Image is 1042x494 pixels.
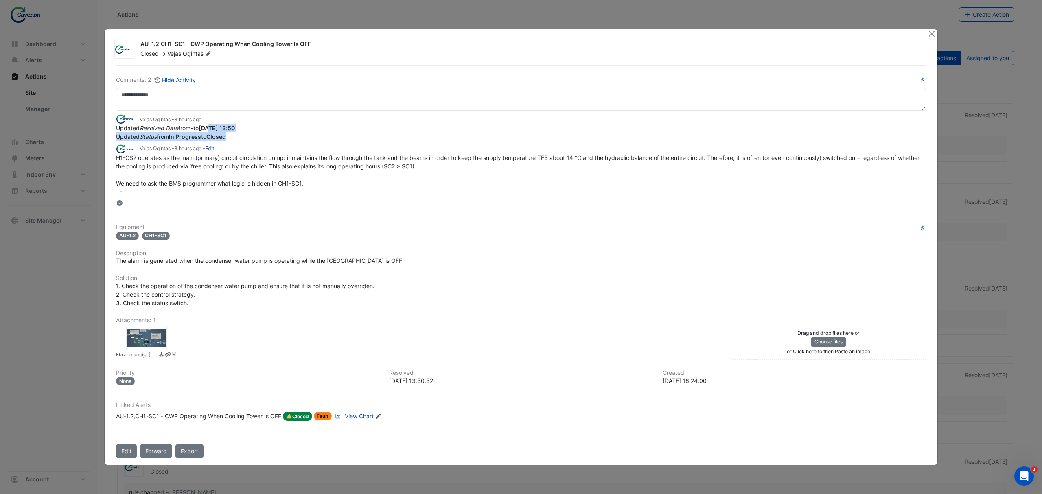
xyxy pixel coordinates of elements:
img: Caverion [116,191,136,200]
small: or Click here to then Paste an image [787,348,870,354]
span: 1. Check the operation of the condenser water pump and ensure that it is not manually overriden. ... [116,282,376,306]
a: Export [175,444,204,458]
div: [DATE] 16:24:00 [663,376,926,385]
span: Ogintas [183,50,213,58]
img: Caverion [116,144,136,153]
img: Caverion [115,45,134,53]
small: Vejas Ogintas - - [140,145,214,152]
strong: - [190,125,193,131]
span: AU-1.2 [116,232,139,240]
span: 2025-10-02 13:50:52 [174,116,201,122]
div: None [116,377,135,385]
a: View Chart [333,412,373,421]
div: AU-1.2,CH1-SC1 - CWP Operating When Cooling Tower Is OFF [140,40,918,50]
fa-layers: More [116,200,123,206]
span: CH1-SC1 [142,232,170,240]
div: AU-1.2,CH1-SC1 - CWP Operating When Cooling Tower Is OFF [116,412,281,421]
h6: Solution [116,275,926,282]
iframe: Intercom live chat [1014,466,1034,486]
a: Copy link to clipboard [164,351,171,360]
button: Hide Activity [154,75,196,85]
fa-icon: Edit Linked Alerts [375,413,381,420]
h6: Priority [116,369,379,376]
small: Ekrano kopija 2025-10-02 134511.png [116,351,157,360]
div: Comments: 2 [116,75,196,85]
h6: Resolved [389,369,652,376]
em: Resolved Date [140,125,178,131]
button: Close [927,29,936,38]
div: [DATE] 13:50:52 [389,376,652,385]
h6: Attachments: 1 [116,317,926,324]
button: Choose files [811,337,846,346]
small: Drag and drop files here or [797,330,860,336]
button: Edit [116,444,137,458]
strong: 2025-10-02 13:50:52 [199,125,235,131]
small: Vejas Ogintas - [140,116,201,123]
span: 1 [1031,466,1038,473]
h6: Description [116,250,926,257]
span: View Chart [345,413,374,420]
a: Download [158,351,164,360]
strong: In Progress [169,133,201,140]
h6: Created [663,369,926,376]
span: Updated from to [116,133,226,140]
em: Status [140,133,157,140]
div: Ekrano kopija 2025-10-02 134511.png [126,326,167,350]
span: -> [160,50,166,57]
a: Delete [171,351,177,360]
img: Caverion [116,114,136,123]
span: Fault [314,412,332,420]
span: Vejas [167,50,181,57]
button: Forward [140,444,172,458]
h6: Equipment [116,224,926,231]
span: Closed [140,50,159,57]
h6: Linked Alerts [116,402,926,409]
span: 2025-10-02 13:50:23 [174,145,201,151]
a: Edit [205,145,214,151]
strong: Closed [206,133,226,140]
span: Updated from to [116,125,235,131]
span: H1-CS2 operates as the main (primary) circuit circulation pump: it maintains the flow through the... [116,154,921,187]
span: The alarm is generated when the condenser water pump is operating while the [GEOGRAPHIC_DATA] is ... [116,257,404,264]
span: Closed [283,412,312,421]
